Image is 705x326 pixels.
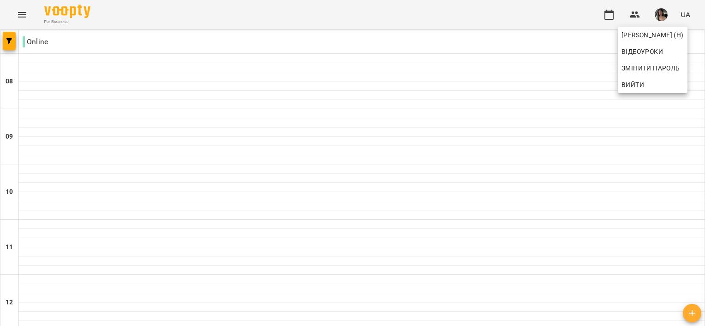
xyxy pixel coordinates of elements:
a: Змінити пароль [618,60,687,76]
span: Відеоуроки [621,46,663,57]
span: Змінити пароль [621,63,684,74]
a: Відеоуроки [618,43,667,60]
span: Вийти [621,79,644,90]
button: Вийти [618,76,687,93]
span: [PERSON_NAME] (н) [621,29,684,41]
a: [PERSON_NAME] (н) [618,27,687,43]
